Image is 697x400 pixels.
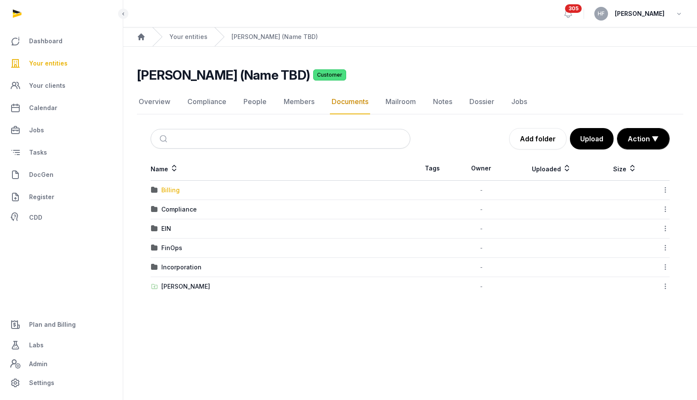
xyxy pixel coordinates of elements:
img: folder.svg [151,225,158,232]
a: Dashboard [7,31,116,51]
span: Customer [313,69,346,81]
span: Tasks [29,147,47,158]
a: Plan and Billing [7,314,116,335]
a: Your entities [169,33,208,41]
button: Submit [154,129,175,148]
th: Size [595,156,655,181]
span: Jobs [29,125,44,135]
span: HF [598,11,605,16]
button: HF [594,7,608,21]
a: Compliance [186,90,228,114]
a: Admin [7,355,116,373]
a: Mailroom [384,90,418,114]
span: Labs [29,340,44,350]
div: Compliance [161,205,197,214]
a: Add folder [509,128,566,149]
td: - [454,219,508,239]
nav: Breadcrumb [123,27,697,47]
span: Your clients [29,81,65,91]
img: folder.svg [151,264,158,271]
a: [PERSON_NAME] (Name TBD) [231,33,318,41]
span: Your entities [29,58,68,69]
img: folder.svg [151,187,158,194]
div: [PERSON_NAME] [161,282,210,291]
a: Your clients [7,75,116,96]
td: - [454,181,508,200]
a: Documents [330,90,370,114]
th: Uploaded [508,156,595,181]
button: Action ▼ [617,128,669,149]
div: Billing [161,186,180,194]
th: Owner [454,156,508,181]
td: - [454,200,508,219]
a: Jobs [7,120,116,140]
span: DocGen [29,170,53,180]
span: CDD [29,212,42,223]
img: folder.svg [151,245,158,251]
th: Name [151,156,410,181]
a: Jobs [510,90,529,114]
td: - [454,258,508,277]
a: Tasks [7,142,116,163]
span: Calendar [29,103,57,113]
a: Calendar [7,98,116,118]
a: Register [7,187,116,207]
img: folder.svg [151,206,158,213]
a: DocGen [7,164,116,185]
a: Settings [7,373,116,393]
span: 305 [565,4,582,13]
a: Labs [7,335,116,355]
span: [PERSON_NAME] [615,9,664,19]
nav: Tabs [137,90,683,114]
th: Tags [410,156,455,181]
a: People [242,90,268,114]
a: Notes [431,90,454,114]
h2: [PERSON_NAME] (Name TBD) [137,67,310,83]
span: Register [29,192,54,202]
img: folder-upload.svg [151,283,158,290]
a: Members [282,90,316,114]
span: Settings [29,378,54,388]
button: Upload [570,128,614,149]
a: Dossier [468,90,496,114]
a: Overview [137,90,172,114]
div: Incorporation [161,263,202,272]
a: CDD [7,209,116,226]
td: - [454,277,508,296]
span: Dashboard [29,36,62,46]
span: Plan and Billing [29,319,76,330]
td: - [454,239,508,258]
div: FinOps [161,244,182,252]
div: EIN [161,224,171,233]
span: Admin [29,359,47,369]
a: Your entities [7,53,116,74]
